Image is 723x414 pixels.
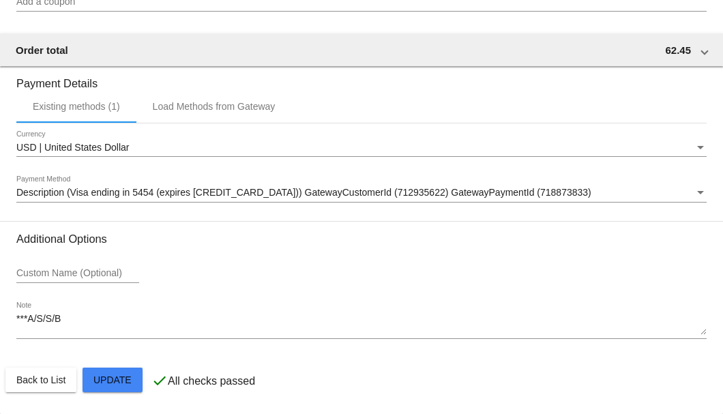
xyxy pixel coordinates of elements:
[16,187,591,198] span: Description (Visa ending in 5454 (expires [CREDIT_CARD_DATA])) GatewayCustomerId (712935622) Gate...
[16,67,707,90] h3: Payment Details
[168,375,255,387] p: All checks passed
[16,44,68,56] span: Order total
[16,143,707,153] mat-select: Currency
[16,233,707,246] h3: Additional Options
[83,368,143,392] button: Update
[16,142,129,153] span: USD | United States Dollar
[665,44,691,56] span: 62.45
[33,101,120,112] div: Existing methods (1)
[151,372,168,389] mat-icon: check
[16,374,65,385] span: Back to List
[16,268,139,279] input: Custom Name (Optional)
[153,101,276,112] div: Load Methods from Gateway
[93,374,132,385] span: Update
[16,188,707,198] mat-select: Payment Method
[5,368,76,392] button: Back to List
